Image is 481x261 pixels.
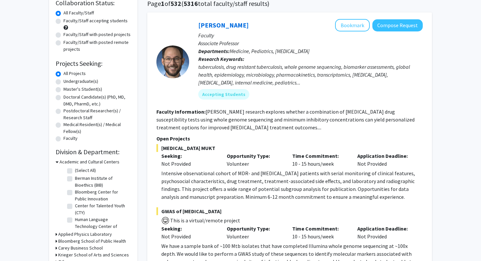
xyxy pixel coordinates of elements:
button: Add Jeffrey Tornheim to Bookmarks [335,19,370,31]
span: [MEDICAL_DATA] MUKT [156,144,423,152]
p: Time Commitment: [292,225,348,233]
label: Doctoral Candidate(s) (PhD, MD, DMD, PharmD, etc.) [63,94,131,107]
p: Faculty [198,31,423,39]
p: Intensive observational cohort of MDR- and [MEDICAL_DATA] patients with serial monitoring of clin... [161,169,423,201]
div: Volunteer [222,225,287,240]
label: Postdoctoral Researcher(s) / Research Staff [63,107,131,121]
label: Bloomberg Center for Public Innovation [75,189,129,202]
div: Not Provided [352,225,418,240]
div: Volunteer [222,152,287,168]
label: All Faculty/Staff [63,9,94,16]
p: Seeking: [161,152,217,160]
h3: Carey Business School [58,245,103,252]
a: [PERSON_NAME] [198,21,249,29]
div: Not Provided [161,160,217,168]
label: Center for Talented Youth (CTY) [75,202,129,216]
h3: Applied Physics Laboratory [58,231,112,238]
h3: Academic and Cultural Centers [60,158,119,165]
p: Opportunity Type: [227,225,282,233]
iframe: Chat [5,232,28,256]
label: Faculty [63,135,78,142]
label: Faculty/Staff with posted remote projects [63,39,131,53]
p: Seeking: [161,225,217,233]
label: Berman Institute of Bioethics (BIB) [75,175,129,189]
b: Departments: [198,48,230,54]
label: Faculty/Staff accepting students [63,17,128,24]
button: Compose Request to Jeffrey Tornheim [372,19,423,31]
p: Application Deadline: [357,225,413,233]
span: This is a virtual/remote project [169,217,240,224]
h3: Krieger School of Arts and Sciences [58,252,129,258]
label: (Select All) [75,167,96,174]
div: 10 - 15 hours/week [287,152,353,168]
p: Open Projects [156,135,423,142]
label: All Projects [63,70,86,77]
fg-read-more: [PERSON_NAME] research explores whether a combination of [MEDICAL_DATA] drug susceptibility tests... [156,108,415,131]
span: GWAS of [MEDICAL_DATA] [156,207,423,215]
label: Master's Student(s) [63,86,102,93]
h3: Bloomberg School of Public Health [58,238,126,245]
div: Not Provided [161,233,217,240]
p: Application Deadline: [357,152,413,160]
mat-chip: Accepting Students [198,89,249,100]
p: Opportunity Type: [227,152,282,160]
p: Associate Professor [198,39,423,47]
b: Faculty Information: [156,108,205,115]
label: Medical Resident(s) / Medical Fellow(s) [63,121,131,135]
label: Faculty/Staff with posted projects [63,31,131,38]
h2: Division & Department: [56,148,131,156]
span: Medicine, Pediatrics, [MEDICAL_DATA] [230,48,310,54]
div: tuberculosis, drug resistant tuberculosis, whole genome sequencing, biomarker assessments, global... [198,63,423,86]
div: Not Provided [352,152,418,168]
label: Undergraduate(s) [63,78,98,85]
b: Research Keywords: [198,56,244,62]
div: 10 - 15 hours/week [287,225,353,240]
label: Human Language Technology Center of Excellence (HLTCOE) [75,216,129,237]
h2: Projects Seeking: [56,60,131,67]
p: Time Commitment: [292,152,348,160]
